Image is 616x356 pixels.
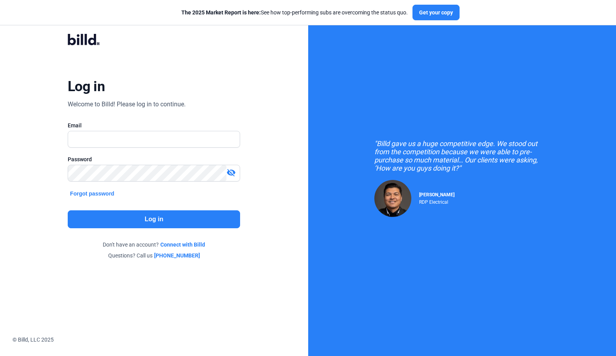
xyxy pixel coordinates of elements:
div: Welcome to Billd! Please log in to continue. [68,100,186,109]
div: See how top-performing subs are overcoming the status quo. [181,9,408,16]
div: Don't have an account? [68,241,240,248]
div: "Billd gave us a huge competitive edge. We stood out from the competition because we were able to... [374,139,549,172]
button: Forgot password [68,189,117,198]
button: Get your copy [412,5,460,20]
span: The 2025 Market Report is here: [181,9,261,16]
span: [PERSON_NAME] [419,192,455,197]
a: [PHONE_NUMBER] [154,252,200,259]
div: Log in [68,78,105,95]
div: Password [68,155,240,163]
a: Connect with Billd [160,241,205,248]
img: Raul Pacheco [374,180,411,217]
div: Email [68,122,240,129]
div: RDP Electrical [419,197,455,205]
button: Log in [68,210,240,228]
mat-icon: visibility_off [226,168,236,177]
div: Questions? Call us [68,252,240,259]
